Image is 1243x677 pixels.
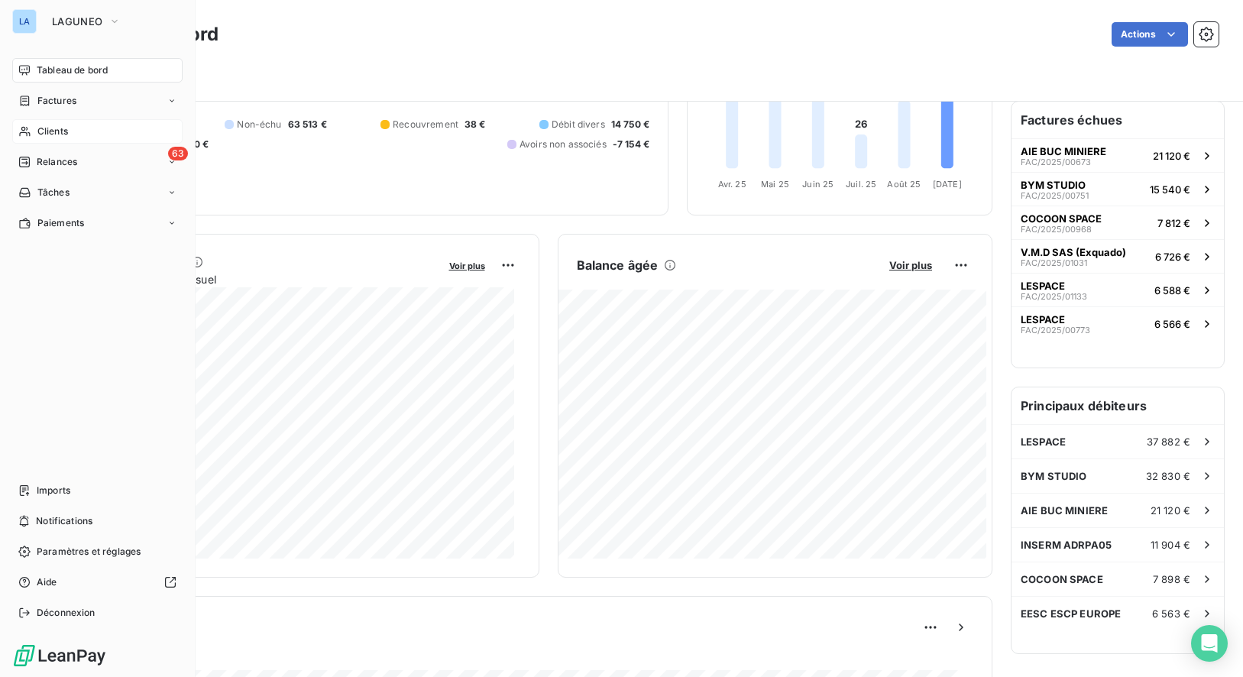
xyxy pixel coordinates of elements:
[1021,436,1066,448] span: LESPACE
[37,545,141,559] span: Paramètres et réglages
[37,575,57,589] span: Aide
[520,138,607,151] span: Avoirs non associés
[37,606,95,620] span: Déconnexion
[1021,292,1087,301] span: FAC/2025/01133
[1153,573,1190,585] span: 7 898 €
[288,118,327,131] span: 63 513 €
[552,118,605,131] span: Débit divers
[168,147,188,160] span: 63
[37,63,108,77] span: Tableau de bord
[12,570,183,594] a: Aide
[1021,179,1086,191] span: BYM STUDIO
[37,155,77,169] span: Relances
[86,271,439,287] span: Chiffre d'affaires mensuel
[802,179,834,189] tspan: Juin 25
[1021,504,1108,517] span: AIE BUC MINIERE
[1151,504,1190,517] span: 21 120 €
[1147,436,1190,448] span: 37 882 €
[1012,273,1224,306] button: LESPACEFAC/2025/011336 588 €
[1012,387,1224,424] h6: Principaux débiteurs
[846,179,876,189] tspan: Juil. 25
[1021,191,1089,200] span: FAC/2025/00751
[37,94,76,108] span: Factures
[889,259,932,271] span: Voir plus
[1157,217,1190,229] span: 7 812 €
[1021,157,1091,167] span: FAC/2025/00673
[1021,326,1090,335] span: FAC/2025/00773
[1021,470,1087,482] span: BYM STUDIO
[1021,313,1065,326] span: LESPACE
[613,138,649,151] span: -7 154 €
[885,258,937,272] button: Voir plus
[1012,206,1224,239] button: COCOON SPACEFAC/2025/009687 812 €
[1146,470,1190,482] span: 32 830 €
[1150,183,1190,196] span: 15 540 €
[1154,318,1190,330] span: 6 566 €
[52,15,102,28] span: LAGUNEO
[718,179,746,189] tspan: Avr. 25
[1021,246,1126,258] span: V.M.D SAS (Exquado)
[37,125,68,138] span: Clients
[1021,607,1121,620] span: EESC ESCP EUROPE
[1012,102,1224,138] h6: Factures échues
[237,118,281,131] span: Non-échu
[1191,625,1228,662] div: Open Intercom Messenger
[1021,280,1065,292] span: LESPACE
[1152,607,1190,620] span: 6 563 €
[761,179,789,189] tspan: Mai 25
[445,258,490,272] button: Voir plus
[1012,172,1224,206] button: BYM STUDIOFAC/2025/0075115 540 €
[1151,539,1190,551] span: 11 904 €
[1153,150,1190,162] span: 21 120 €
[449,261,485,271] span: Voir plus
[1154,284,1190,296] span: 6 588 €
[887,179,921,189] tspan: Août 25
[393,118,458,131] span: Recouvrement
[1012,239,1224,273] button: V.M.D SAS (Exquado)FAC/2025/010316 726 €
[12,643,107,668] img: Logo LeanPay
[1021,145,1106,157] span: AIE BUC MINIERE
[611,118,649,131] span: 14 750 €
[1021,212,1102,225] span: COCOON SPACE
[465,118,486,131] span: 38 €
[1155,251,1190,263] span: 6 726 €
[1021,258,1087,267] span: FAC/2025/01031
[1021,539,1112,551] span: INSERM ADRPA05
[37,186,70,199] span: Tâches
[1112,22,1188,47] button: Actions
[933,179,962,189] tspan: [DATE]
[12,9,37,34] div: LA
[1012,306,1224,340] button: LESPACEFAC/2025/007736 566 €
[36,514,92,528] span: Notifications
[37,484,70,497] span: Imports
[1021,573,1103,585] span: COCOON SPACE
[37,216,84,230] span: Paiements
[1012,138,1224,172] button: AIE BUC MINIEREFAC/2025/0067321 120 €
[577,256,659,274] h6: Balance âgée
[1021,225,1092,234] span: FAC/2025/00968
